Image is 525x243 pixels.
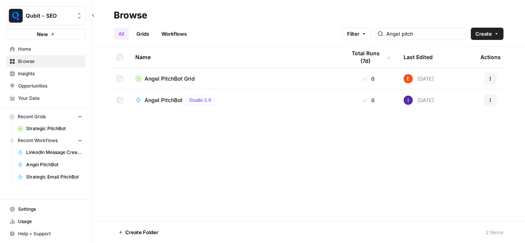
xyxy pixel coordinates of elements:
[6,92,86,104] a: Your Data
[18,113,46,120] span: Recent Grids
[6,55,86,68] a: Browse
[14,122,86,135] a: Strategic PitchBot
[6,28,86,40] button: New
[6,68,86,80] a: Insights
[114,9,147,21] div: Browse
[18,70,82,77] span: Insights
[135,46,334,68] div: Name
[145,96,183,104] span: Angel PitchBot
[346,75,391,83] div: 0
[18,218,82,225] span: Usage
[37,30,48,38] span: New
[404,46,433,68] div: Last Edited
[135,75,334,83] a: Angel PitchBot Grid
[135,96,334,105] a: Angel PitchBotStudio 2.0
[6,6,86,25] button: Workspace: Qubit - SEO
[480,46,501,68] div: Actions
[6,111,86,122] button: Recent Grids
[132,28,154,40] a: Grids
[6,43,86,55] a: Home
[342,28,371,40] button: Filter
[486,228,503,236] div: 2 Items
[18,137,58,144] span: Recent Workflows
[114,226,163,238] button: Create Folder
[404,96,413,105] img: bw2z62q3epl4rw7cext3twtrlnyp
[346,46,391,68] div: Total Runs (7d)
[26,12,72,20] span: Qubit - SEO
[18,230,82,237] span: Help + Support
[14,159,86,171] a: Angel PitchBot
[18,95,82,102] span: Your Data
[114,28,129,40] a: All
[26,149,82,156] span: LinkedIn Message Creator M&A - Phase 3
[9,9,23,23] img: Qubit - SEO Logo
[471,28,503,40] button: Create
[18,58,82,65] span: Browse
[26,125,82,132] span: Strategic PitchBot
[404,74,413,83] img: ajf8yqgops6ssyjpn8789yzw4nvp
[26,174,82,180] span: Strategic Email PitchBot
[14,171,86,183] a: Strategic Email PitchBot
[14,146,86,159] a: LinkedIn Message Creator M&A - Phase 3
[145,75,195,83] span: Angel PitchBot Grid
[157,28,191,40] a: Workflows
[346,96,391,104] div: 0
[404,74,434,83] div: [DATE]
[6,228,86,240] button: Help + Support
[26,161,82,168] span: Angel PitchBot
[386,30,464,38] input: Search
[189,97,211,104] span: Studio 2.0
[6,203,86,215] a: Settings
[6,80,86,92] a: Opportunities
[475,30,492,38] span: Create
[18,46,82,53] span: Home
[404,96,434,105] div: [DATE]
[6,215,86,228] a: Usage
[125,228,158,236] span: Create Folder
[347,30,359,38] span: Filter
[18,83,82,89] span: Opportunities
[6,135,86,146] button: Recent Workflows
[18,206,82,213] span: Settings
